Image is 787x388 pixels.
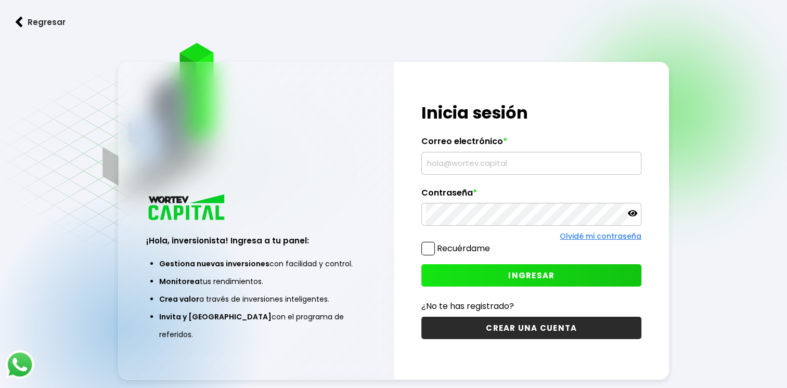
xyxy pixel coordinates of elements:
[421,317,641,339] button: CREAR UNA CUENTA
[421,300,641,339] a: ¿No te has registrado?CREAR UNA CUENTA
[421,300,641,313] p: ¿No te has registrado?
[159,276,200,287] span: Monitorea
[159,258,269,269] span: Gestiona nuevas inversiones
[560,231,641,241] a: Olvidé mi contraseña
[5,350,34,379] img: logos_whatsapp-icon.242b2217.svg
[159,312,272,322] span: Invita y [GEOGRAPHIC_DATA]
[159,273,353,290] li: tus rendimientos.
[159,290,353,308] li: a través de inversiones inteligentes.
[508,270,554,281] span: INGRESAR
[437,242,490,254] label: Recuérdame
[16,17,23,28] img: flecha izquierda
[146,193,228,224] img: logo_wortev_capital
[159,294,199,304] span: Crea valor
[421,264,641,287] button: INGRESAR
[426,152,637,174] input: hola@wortev.capital
[421,100,641,125] h1: Inicia sesión
[159,308,353,343] li: con el programa de referidos.
[146,235,366,247] h3: ¡Hola, inversionista! Ingresa a tu panel:
[421,136,641,152] label: Correo electrónico
[159,255,353,273] li: con facilidad y control.
[421,188,641,203] label: Contraseña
